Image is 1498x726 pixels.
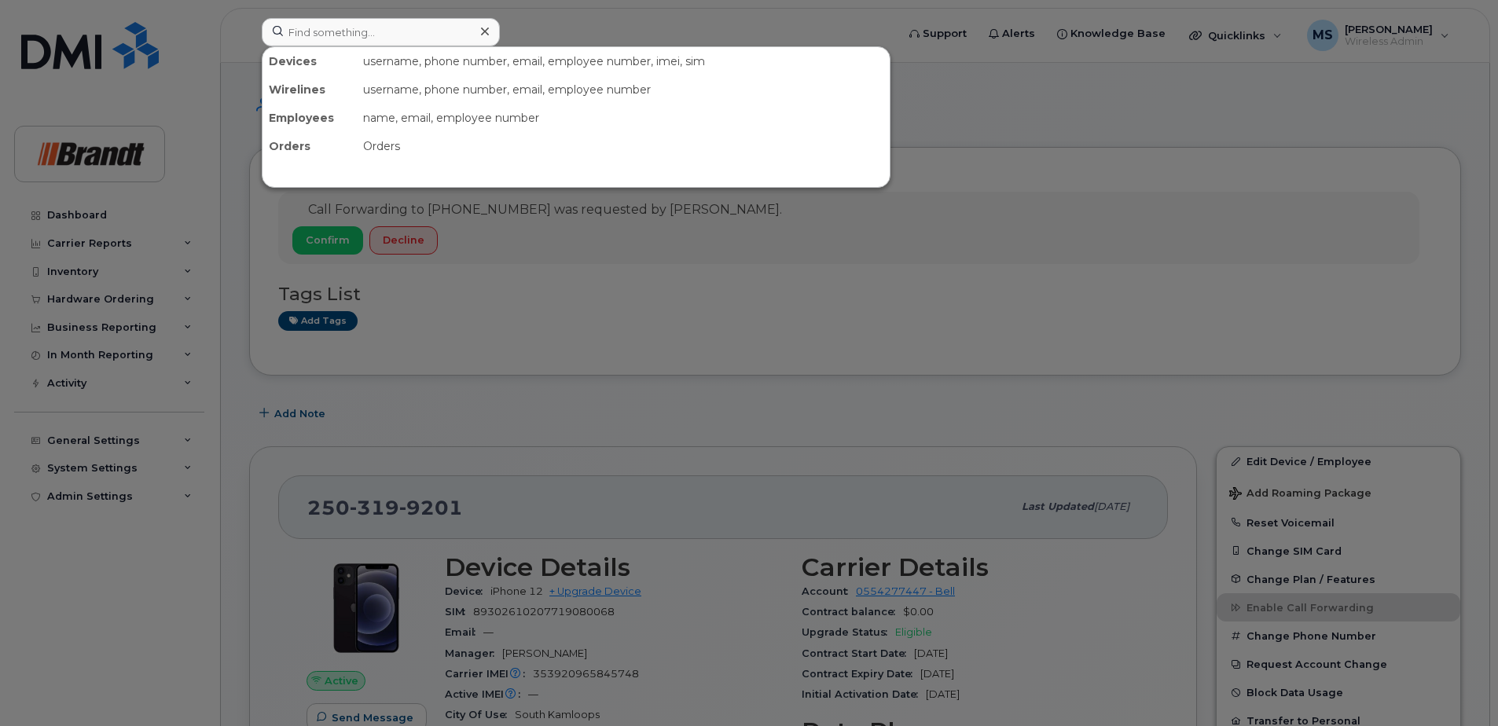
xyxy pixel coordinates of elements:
div: username, phone number, email, employee number, imei, sim [357,47,890,75]
div: Employees [263,104,357,132]
div: name, email, employee number [357,104,890,132]
div: Devices [263,47,357,75]
div: Orders [357,132,890,160]
div: username, phone number, email, employee number [357,75,890,104]
div: Orders [263,132,357,160]
div: Wirelines [263,75,357,104]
